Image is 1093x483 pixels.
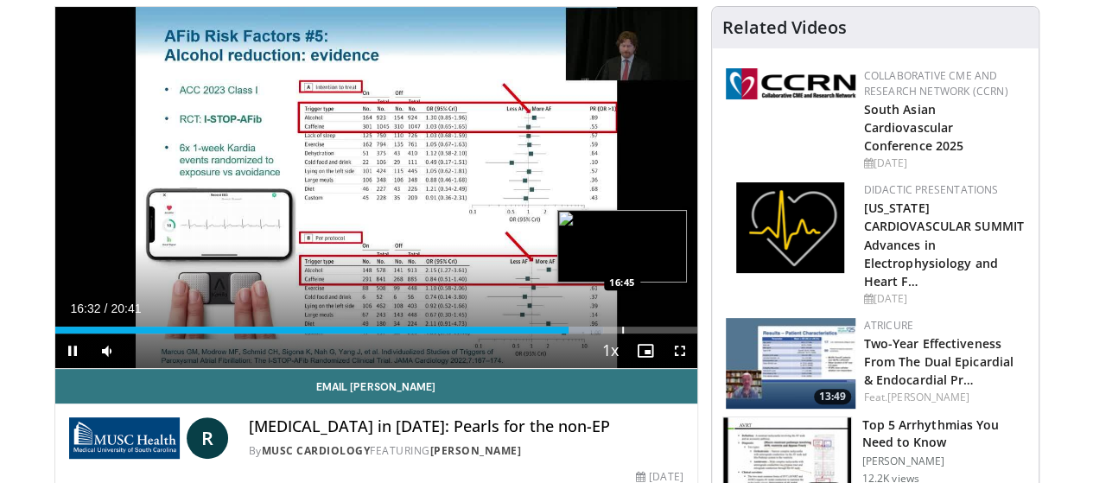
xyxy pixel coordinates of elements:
a: Two-Year Effectiveness From The Dual Epicardial & Endocardial Pr… [864,335,1014,388]
button: Playback Rate [594,334,628,368]
a: 13:49 [726,318,855,409]
a: R [187,417,228,459]
div: [DATE] [864,156,1025,171]
div: Didactic Presentations [864,182,1025,198]
h4: Related Videos [722,17,847,38]
span: / [105,302,108,315]
button: Enable picture-in-picture mode [628,334,663,368]
a: MUSC Cardiology [262,443,371,458]
a: Email [PERSON_NAME] [55,369,697,404]
span: 16:32 [71,302,101,315]
span: 20:41 [111,302,141,315]
a: AtriCure [864,318,913,333]
a: [PERSON_NAME] [430,443,522,458]
img: 1860aa7a-ba06-47e3-81a4-3dc728c2b4cf.png.150x105_q85_autocrop_double_scale_upscale_version-0.2.png [736,182,844,273]
a: [US_STATE] CARDIOVASCULAR SUMMIT Advances in Electrophysiology and Heart F… [864,200,1024,289]
img: a04ee3ba-8487-4636-b0fb-5e8d268f3737.png.150x105_q85_autocrop_double_scale_upscale_version-0.2.png [726,68,855,99]
div: Progress Bar [55,327,697,334]
div: By FEATURING [249,443,683,459]
span: 13:49 [814,389,851,404]
a: Collaborative CME and Research Network (CCRN) [864,68,1008,99]
a: [PERSON_NAME] [887,390,969,404]
p: [PERSON_NAME] [862,454,1028,468]
img: d49d62a5-512d-4aac-be3a-4c75b2704bf2.150x105_q85_crop-smart_upscale.jpg [726,318,855,409]
video-js: Video Player [55,7,697,369]
button: Mute [90,334,124,368]
h3: Top 5 Arrhythmias You Need to Know [862,416,1028,451]
div: [DATE] [864,291,1025,307]
h4: [MEDICAL_DATA] in [DATE]: Pearls for the non-EP [249,417,683,436]
div: Feat. [864,390,1025,405]
button: Pause [55,334,90,368]
img: MUSC Cardiology [69,417,180,459]
button: Fullscreen [663,334,697,368]
a: South Asian Cardiovascular Conference 2025 [864,101,964,154]
img: image.jpeg [557,210,687,283]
